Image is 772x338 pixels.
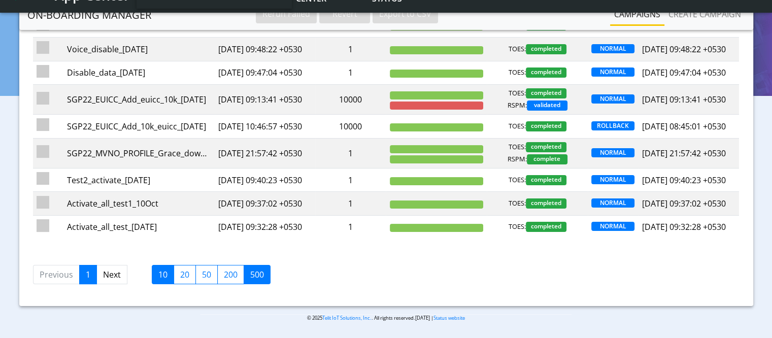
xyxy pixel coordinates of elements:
[509,175,526,185] span: TOES:
[642,148,726,159] span: [DATE] 21:57:42 +0530
[508,100,527,111] span: RSPM:
[526,44,566,54] span: completed
[526,198,566,209] span: completed
[315,168,386,192] td: 1
[509,44,526,54] span: TOES:
[96,265,127,284] a: Next
[373,4,438,23] button: Export to CSV
[591,175,634,184] span: NORMAL
[591,44,634,53] span: NORMAL
[195,265,218,284] label: 50
[217,265,244,284] label: 200
[509,142,526,152] span: TOES:
[591,148,634,157] span: NORMAL
[526,175,566,185] span: completed
[66,174,211,186] div: Test2_activate_[DATE]
[256,4,317,23] button: Rerun Failed
[591,67,634,77] span: NORMAL
[152,265,174,284] label: 10
[642,221,726,232] span: [DATE] 09:32:28 +0530
[66,43,211,55] div: Voice_disable_[DATE]
[664,4,745,24] a: Create campaign
[433,315,465,321] a: Status website
[215,192,316,215] td: [DATE] 09:37:02 +0530
[591,121,634,130] span: ROLLBACK
[591,222,634,231] span: NORMAL
[215,215,316,239] td: [DATE] 09:32:28 +0530
[27,5,151,25] a: On-Boarding Manager
[315,38,386,61] td: 1
[315,84,386,114] td: 10000
[526,142,566,152] span: completed
[610,4,664,24] a: Campaigns
[591,94,634,104] span: NORMAL
[215,84,316,114] td: [DATE] 09:13:41 +0530
[66,120,211,132] div: SGP22_EUICC_Add_10k_euicc_[DATE]
[315,61,386,84] td: 1
[215,38,316,61] td: [DATE] 09:48:22 +0530
[66,66,211,79] div: Disable_data_[DATE]
[508,154,527,164] span: RSPM:
[315,138,386,168] td: 1
[215,115,316,138] td: [DATE] 10:46:57 +0530
[509,198,526,209] span: TOES:
[66,93,211,106] div: SGP22_EUICC_Add_euicc_10k_[DATE]
[509,222,526,232] span: TOES:
[66,147,211,159] div: SGP22_MVNO_PROFILE_Grace_downlable_20251013
[66,221,211,233] div: Activate_all_test_[DATE]
[527,100,567,111] span: validated
[215,168,316,192] td: [DATE] 09:40:23 +0530
[642,44,726,55] span: [DATE] 09:48:22 +0530
[319,4,370,23] button: Revert
[509,121,526,131] span: TOES:
[642,175,726,186] span: [DATE] 09:40:23 +0530
[509,88,526,98] span: TOES:
[509,67,526,78] span: TOES:
[215,61,316,84] td: [DATE] 09:47:04 +0530
[322,315,372,321] a: Telit IoT Solutions, Inc.
[642,198,726,209] span: [DATE] 09:37:02 +0530
[642,67,726,78] span: [DATE] 09:47:04 +0530
[244,265,271,284] label: 500
[315,115,386,138] td: 10000
[79,265,97,284] a: 1
[526,67,566,78] span: completed
[315,192,386,215] td: 1
[591,198,634,208] span: NORMAL
[527,154,567,164] span: complete
[174,265,196,284] label: 20
[526,121,566,131] span: completed
[526,222,566,232] span: completed
[200,314,572,322] p: © 2025 . All rights reserved.[DATE] |
[215,138,316,168] td: [DATE] 21:57:42 +0530
[642,121,726,132] span: [DATE] 08:45:01 +0530
[315,215,386,239] td: 1
[526,88,566,98] span: completed
[642,94,726,105] span: [DATE] 09:13:41 +0530
[66,197,211,210] div: Activate_all_test1_10Oct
